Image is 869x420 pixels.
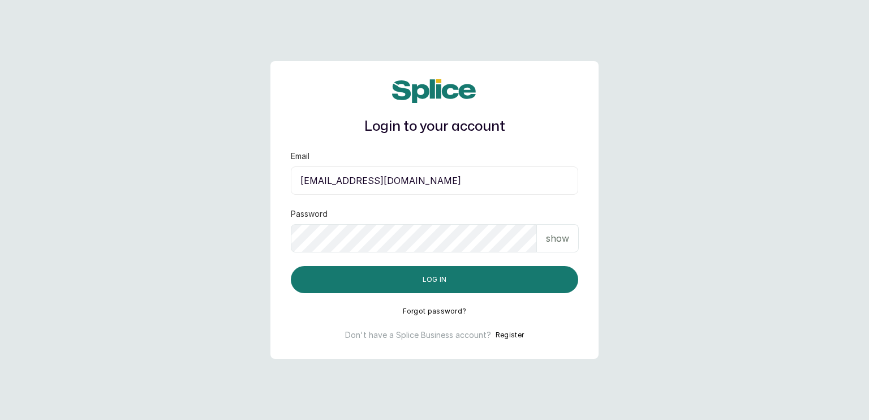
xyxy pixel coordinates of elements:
[291,266,578,293] button: Log in
[345,329,491,341] p: Don't have a Splice Business account?
[291,166,578,195] input: email@acme.com
[291,151,309,162] label: Email
[496,329,524,341] button: Register
[291,117,578,137] h1: Login to your account
[546,232,569,245] p: show
[403,307,467,316] button: Forgot password?
[291,208,328,220] label: Password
